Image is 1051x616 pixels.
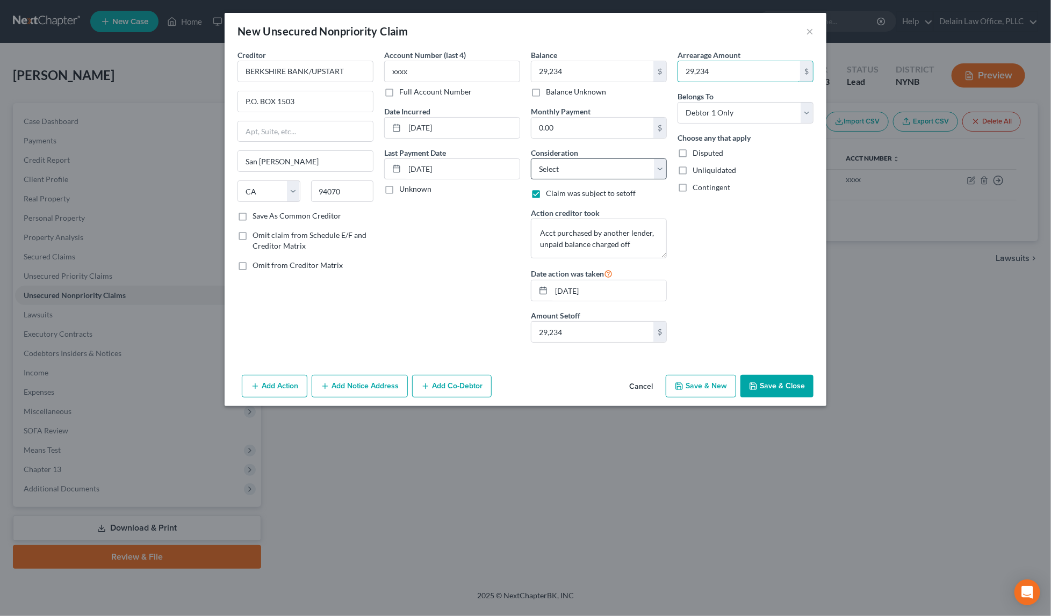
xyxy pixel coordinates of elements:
[678,49,740,61] label: Arrearage Amount
[384,147,446,158] label: Last Payment Date
[384,106,430,117] label: Date Incurred
[531,267,613,280] label: Date action was taken
[312,375,408,397] button: Add Notice Address
[693,165,736,175] span: Unliquidated
[405,159,520,179] input: MM/DD/YYYY
[678,132,751,143] label: Choose any that apply
[238,151,373,171] input: Enter city...
[666,375,736,397] button: Save & New
[238,121,373,142] input: Apt, Suite, etc...
[311,180,374,202] input: Enter zip...
[384,49,466,61] label: Account Number (last 4)
[621,376,661,397] button: Cancel
[237,50,266,60] span: Creditor
[740,375,814,397] button: Save & Close
[238,91,373,112] input: Enter address...
[531,61,653,82] input: 0.00
[531,147,578,158] label: Consideration
[806,25,814,38] button: ×
[693,148,723,157] span: Disputed
[678,92,714,101] span: Belongs To
[242,375,307,397] button: Add Action
[253,211,341,221] label: Save As Common Creditor
[531,322,653,342] input: 0.00
[546,86,606,97] label: Balance Unknown
[546,189,636,198] span: Claim was subject to setoff
[551,280,666,301] input: MM/DD/YYYY
[405,118,520,138] input: MM/DD/YYYY
[653,118,666,138] div: $
[399,184,431,194] label: Unknown
[531,49,557,61] label: Balance
[1014,579,1040,605] div: Open Intercom Messenger
[253,260,343,270] span: Omit from Creditor Matrix
[253,230,366,250] span: Omit claim from Schedule E/F and Creditor Matrix
[800,61,813,82] div: $
[678,61,800,82] input: 0.00
[399,86,472,97] label: Full Account Number
[384,61,520,82] input: XXXX
[412,375,492,397] button: Add Co-Debtor
[237,24,408,39] div: New Unsecured Nonpriority Claim
[653,61,666,82] div: $
[531,118,653,138] input: 0.00
[531,310,580,321] label: Amount Setoff
[531,106,591,117] label: Monthly Payment
[693,183,730,192] span: Contingent
[237,61,373,82] input: Search creditor by name...
[653,322,666,342] div: $
[531,207,600,219] label: Action creditor took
